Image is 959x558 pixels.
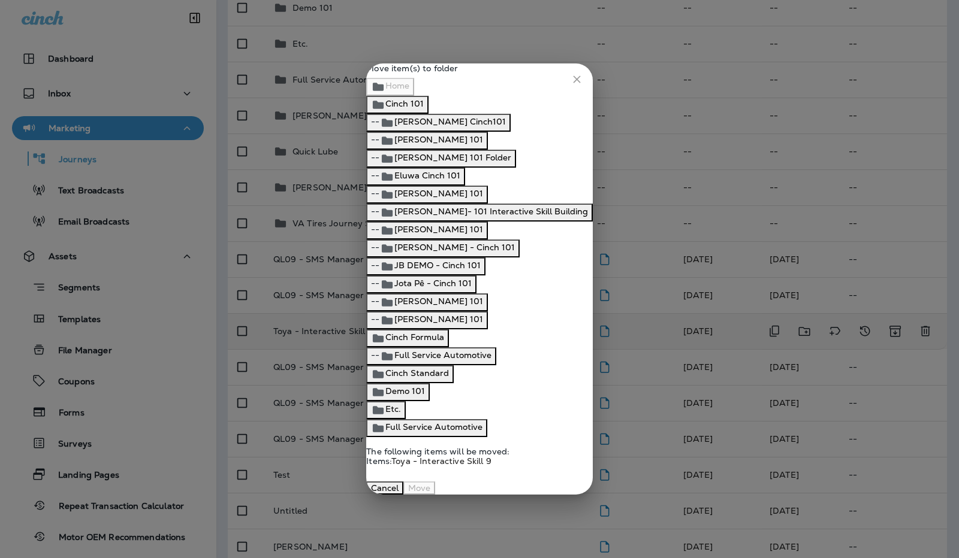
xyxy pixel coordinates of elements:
[366,447,592,456] span: The following items will be moved:
[394,350,491,360] span: Full Service Automotive
[371,224,379,235] span: --
[366,222,487,239] button: --[PERSON_NAME] 101
[366,456,391,466] span: Items:
[366,347,496,365] button: --Full Service Automotive
[366,239,519,257] button: --[PERSON_NAME] - Cinch 101
[385,368,449,378] span: Cinch Standard
[394,260,481,271] span: JB DEMO - Cinch 101
[366,96,429,114] button: Cinch 101
[366,365,454,383] button: Cinch Standard
[385,404,401,414] span: Etc.
[394,296,483,307] span: [PERSON_NAME] 101
[371,152,379,163] span: --
[366,204,592,222] button: --[PERSON_NAME]- 101 Interactive Skill Building
[366,168,465,186] button: --Eluwa Cinch 101
[394,188,483,199] span: [PERSON_NAME] 101
[385,421,482,432] span: Full Service Automotive
[394,170,460,181] span: Eluwa Cinch 101
[371,260,379,271] span: --
[366,132,487,150] button: --[PERSON_NAME] 101
[371,296,379,307] span: --
[385,80,409,91] span: Home
[366,329,449,347] button: Cinch Formula
[366,311,487,329] button: --[PERSON_NAME] 101
[366,401,406,419] button: Etc.
[394,152,511,163] span: [PERSON_NAME] 101 Folder
[385,332,444,342] span: Cinch Formula
[394,242,515,253] span: [PERSON_NAME] - Cinch 101
[566,68,588,90] button: close
[366,150,515,168] button: --[PERSON_NAME] 101 Folder
[371,170,379,181] span: --
[391,456,491,466] span: Toya - Interactive Skill 9
[394,224,483,235] span: [PERSON_NAME] 101
[394,206,588,217] span: [PERSON_NAME]- 101 Interactive Skill Building
[366,186,487,204] button: --[PERSON_NAME] 101
[371,206,379,217] span: --
[385,98,424,109] span: Cinch 101
[366,419,487,437] button: Full Service Automotive
[371,242,379,253] span: --
[394,314,483,325] span: [PERSON_NAME] 101
[403,481,435,495] button: Move
[366,114,510,132] button: --[PERSON_NAME] Cinch101
[366,383,430,401] button: Demo 101
[385,386,425,396] span: Demo 101
[371,116,379,127] span: --
[366,275,476,293] button: --Jota Pê - Cinch 101
[394,134,483,145] span: [PERSON_NAME] 101
[366,293,487,311] button: --[PERSON_NAME] 101
[371,188,379,199] span: --
[394,116,506,127] span: [PERSON_NAME] Cinch101
[371,134,379,145] span: --
[371,314,379,325] span: --
[371,350,379,360] span: --
[366,257,485,275] button: --JB DEMO - Cinch 101
[366,63,592,73] p: Move item(s) to folder
[394,278,472,289] span: Jota Pê - Cinch 101
[366,481,403,495] button: Cancel
[366,78,414,96] button: Home
[371,278,379,289] span: --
